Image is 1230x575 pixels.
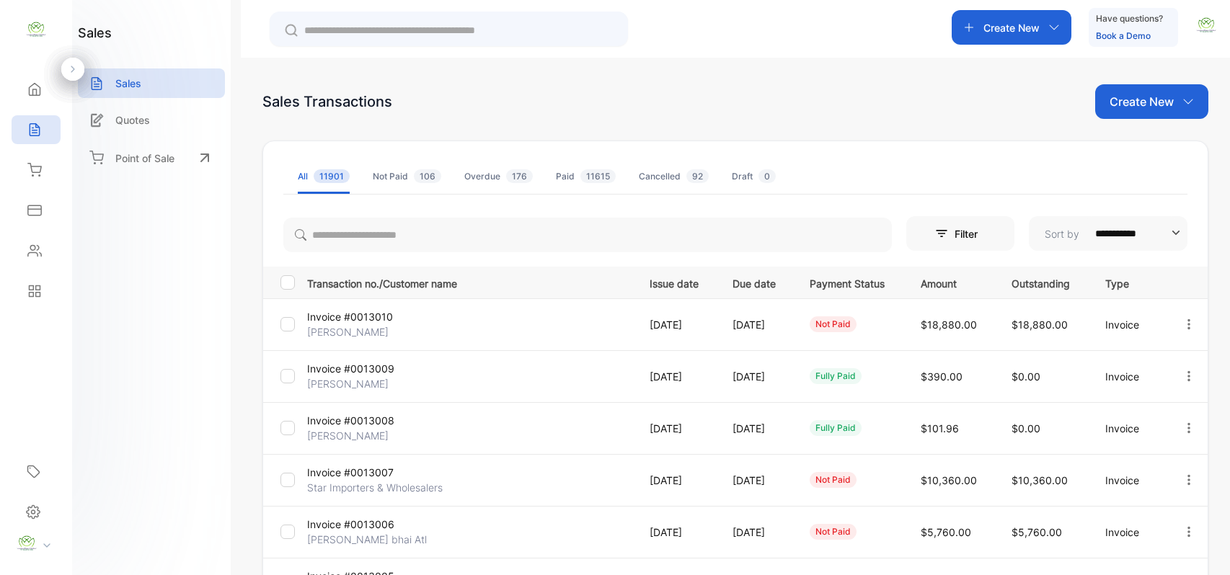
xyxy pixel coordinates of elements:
p: Create New [983,20,1040,35]
div: fully paid [810,420,862,436]
div: Sales Transactions [262,91,392,112]
a: Sales [78,68,225,98]
p: [PERSON_NAME] [307,376,415,391]
span: 0 [758,169,776,183]
button: Create New [952,10,1071,45]
p: [DATE] [733,369,780,384]
p: Sort by [1045,226,1079,241]
p: Type [1105,273,1152,291]
span: $10,360.00 [1012,474,1068,486]
button: Create New [1095,84,1208,119]
p: [DATE] [650,421,704,436]
span: 176 [506,169,533,183]
span: $0.00 [1012,370,1040,383]
div: not paid [810,524,857,540]
p: Invoice #0013007 [307,465,415,480]
p: Star Importers & Wholesalers [307,480,443,495]
div: not paid [810,316,857,332]
p: Sales [115,76,141,91]
p: Invoice #0013008 [307,413,415,428]
p: [DATE] [650,525,704,540]
img: avatar [1195,14,1217,36]
p: Invoice [1105,473,1152,488]
p: Invoice #0013006 [307,517,415,532]
p: Payment Status [810,273,891,291]
p: [DATE] [650,473,704,488]
span: 11615 [580,169,616,183]
p: Create New [1110,93,1174,110]
h1: sales [78,23,112,43]
p: Invoice [1105,421,1152,436]
span: $101.96 [921,422,959,434]
div: Not Paid [373,170,441,183]
div: Paid [556,170,616,183]
span: $10,360.00 [921,474,977,486]
p: [PERSON_NAME] [307,428,415,443]
div: Draft [732,170,776,183]
p: [DATE] [733,525,780,540]
p: Have questions? [1096,12,1163,26]
p: Quotes [115,112,150,128]
p: Outstanding [1012,273,1075,291]
p: Invoice #0013009 [307,361,415,376]
div: All [298,170,350,183]
p: [DATE] [733,473,780,488]
p: Invoice [1105,525,1152,540]
div: Overdue [464,170,533,183]
p: Amount [921,273,982,291]
span: 11901 [314,169,350,183]
div: fully paid [810,368,862,384]
p: Invoice [1105,369,1152,384]
div: not paid [810,472,857,488]
span: $18,880.00 [1012,318,1068,331]
p: [DATE] [650,369,704,384]
p: [DATE] [733,317,780,332]
span: $18,880.00 [921,318,977,331]
img: profile [16,532,37,554]
p: Due date [733,273,780,291]
p: Issue date [650,273,704,291]
p: [DATE] [650,317,704,332]
p: [DATE] [733,421,780,436]
span: 106 [414,169,441,183]
a: Point of Sale [78,142,225,174]
img: logo [25,19,47,40]
p: [PERSON_NAME] [307,324,415,339]
button: avatar [1195,10,1217,45]
p: Transaction no./Customer name [307,273,632,291]
p: [PERSON_NAME] bhai Atl [307,532,427,547]
span: $5,760.00 [1012,526,1062,538]
span: $390.00 [921,370,963,383]
p: Invoice [1105,317,1152,332]
a: Quotes [78,105,225,135]
span: 92 [686,169,709,183]
div: Cancelled [639,170,709,183]
button: Sort by [1029,216,1187,251]
span: $5,760.00 [921,526,971,538]
a: Book a Demo [1096,30,1151,41]
iframe: LiveChat chat widget [1169,514,1230,575]
p: Invoice #0013010 [307,309,415,324]
p: Point of Sale [115,151,174,166]
span: $0.00 [1012,422,1040,434]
